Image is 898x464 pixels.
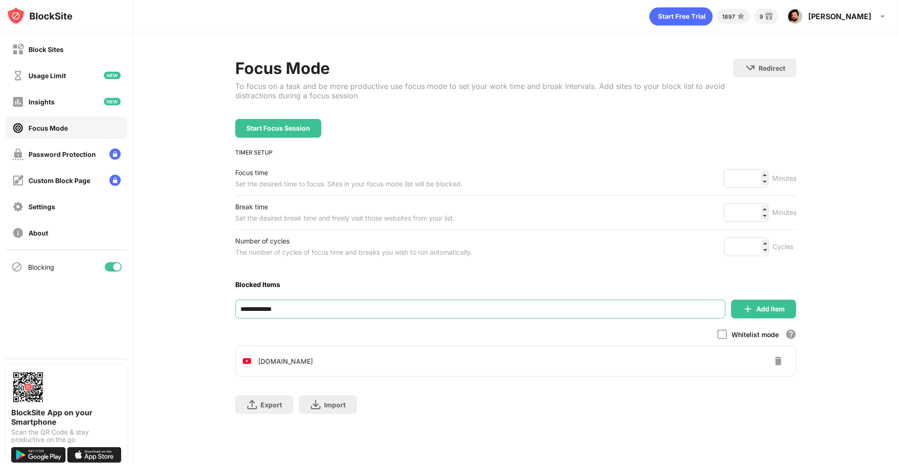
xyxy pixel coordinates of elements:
[109,175,121,186] img: lock-menu.svg
[235,247,472,258] div: The number of cycles of focus time and breaks you wish to run automatically.
[759,64,785,72] div: Redirect
[12,70,24,81] img: time-usage-off.svg
[235,59,733,78] div: Focus Mode
[67,447,122,463] img: download-on-the-app-store.svg
[29,98,55,106] div: Insights
[7,7,72,25] img: logo-blocksite.svg
[104,72,121,79] img: new-icon.svg
[756,305,785,313] div: Add Item
[773,355,784,367] img: delete-button.svg
[772,173,797,184] div: Minutes
[241,355,253,367] img: favicons
[235,236,472,247] div: Number of cycles
[235,280,797,288] div: Blocked Items
[12,96,24,108] img: insights-off.svg
[29,177,90,184] div: Custom Block Page
[11,447,65,463] img: get-it-on-google-play.svg
[235,178,463,190] div: Set the desired time to focus. Sites in your focus mode list will be blocked.
[261,401,282,409] div: Export
[11,428,122,443] div: Scan the QR Code & stay productive on the go
[760,13,763,20] div: 9
[28,263,54,271] div: Blocking
[12,227,24,239] img: about-off.svg
[12,201,24,213] img: settings-off.svg
[773,241,797,252] div: Cycles
[29,203,55,211] div: Settings
[235,213,455,224] div: Set the desired break time and freely visit those websites from your list.
[109,148,121,160] img: lock-menu.svg
[235,149,797,156] div: TIMER SETUP
[763,11,775,22] img: reward-small.svg
[731,331,779,339] div: Whitelist mode
[12,148,24,160] img: password-protection-off.svg
[235,81,733,100] div: To focus on a task and be more productive use focus mode to set your work time and break interval...
[788,9,803,24] img: AAcHTteU9GUs26TOfzeXdBUBm3dO7CrqPkQIX13hzL81DO9xZVRj=s96-c
[735,11,746,22] img: points-small.svg
[29,72,66,80] div: Usage Limit
[649,7,713,26] div: animation
[258,357,313,365] div: [DOMAIN_NAME]
[11,370,45,404] img: options-page-qr-code.png
[235,167,463,178] div: Focus time
[29,45,64,53] div: Block Sites
[11,261,22,273] img: blocking-icon.svg
[29,229,48,237] div: About
[235,201,455,213] div: Break time
[12,122,24,134] img: focus-on.svg
[29,150,96,158] div: Password Protection
[12,44,24,55] img: block-off.svg
[11,408,122,427] div: BlockSite App on your Smartphone
[324,401,346,409] div: Import
[808,12,871,21] div: [PERSON_NAME]
[29,124,68,132] div: Focus Mode
[12,175,24,186] img: customize-block-page-off.svg
[104,98,121,105] img: new-icon.svg
[772,207,797,218] div: Minutes
[246,125,310,132] div: Start Focus Session
[722,13,735,20] div: 1897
